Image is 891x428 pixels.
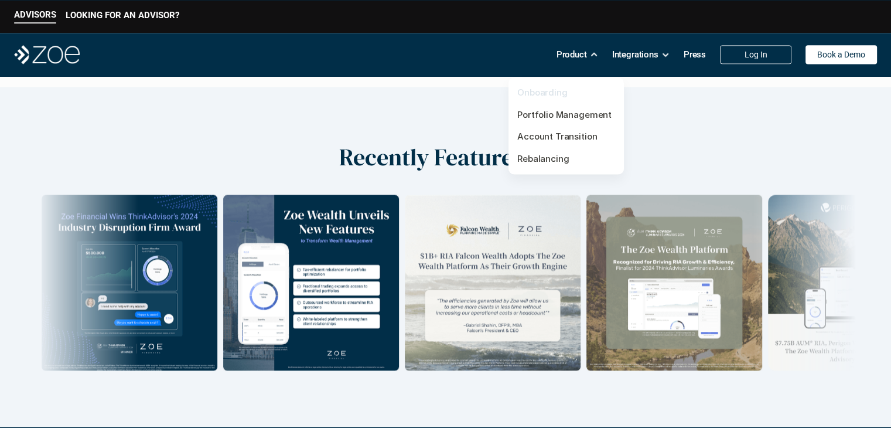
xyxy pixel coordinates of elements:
[517,131,597,142] a: Account Transition
[684,46,706,63] p: Press
[612,46,658,63] p: Integrations
[684,43,706,66] a: Press
[517,87,568,98] a: Onboarding
[517,108,612,120] a: Portfolio Management
[805,45,877,64] a: Book a Demo
[817,50,865,60] p: Book a Demo
[557,46,587,63] p: Product
[517,152,569,164] a: Rebalancing
[339,143,552,171] h2: Recently Featured In
[720,45,791,64] a: Log In
[66,10,179,21] p: LOOKING FOR AN ADVISOR?
[14,9,56,20] p: ADVISORS
[745,50,767,60] p: Log In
